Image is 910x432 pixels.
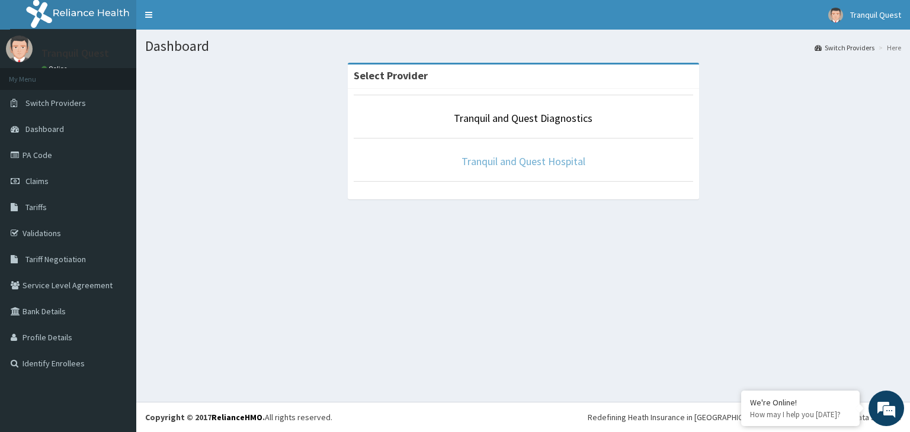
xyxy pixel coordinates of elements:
a: RelianceHMO [212,412,262,423]
span: Tariff Negotiation [25,254,86,265]
p: How may I help you today? [750,410,851,420]
li: Here [876,43,901,53]
p: Tranquil Quest [41,48,109,59]
a: Tranquil and Quest Diagnostics [454,111,592,125]
div: Redefining Heath Insurance in [GEOGRAPHIC_DATA] using Telemedicine and Data Science! [588,411,901,423]
h1: Dashboard [145,38,901,54]
img: User Image [828,8,843,22]
a: Switch Providers [815,43,874,53]
a: Tranquil and Quest Hospital [462,154,585,168]
div: We're Online! [750,397,851,408]
span: Dashboard [25,124,64,134]
strong: Copyright © 2017 . [145,412,265,423]
span: Switch Providers [25,98,86,108]
footer: All rights reserved. [136,402,910,432]
span: Claims [25,176,49,186]
span: Tariffs [25,202,47,212]
strong: Select Provider [354,69,428,82]
img: User Image [6,36,33,62]
span: Tranquil Quest [850,9,901,20]
a: Online [41,65,70,73]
